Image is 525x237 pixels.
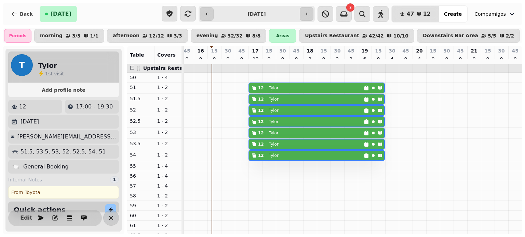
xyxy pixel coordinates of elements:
p: Upstairs Restaurant [305,33,359,39]
p: 0 [225,56,231,62]
button: afternoon12/123/3 [107,29,188,43]
p: 5 / 5 [488,33,496,38]
p: 17:00 - 19:30 [76,103,113,111]
p: 30 [498,47,504,54]
p: 42 / 42 [369,33,384,38]
div: 12 [258,97,264,102]
p: 0 [376,56,381,62]
p: 20 [416,47,422,54]
p: 12 / 12 [149,33,164,38]
p: 58 [130,192,152,199]
p: 0 [321,56,326,62]
p: 0 [212,56,217,62]
p: [DATE] [21,118,39,126]
p: 1 - 2 [157,129,179,136]
p: 15 [320,47,327,54]
span: Internal Notes [8,176,42,183]
span: Compamigos [474,11,506,17]
button: Create [439,6,467,22]
p: 61 [130,222,152,229]
p: Tylor [269,97,279,102]
p: 0 [239,56,244,62]
span: Edit [22,215,30,221]
p: 10 / 10 [393,33,408,38]
div: Areas [269,29,296,43]
p: General Booking [23,163,69,171]
p: 1 - 4 [157,74,179,81]
p: 53.5 [130,140,152,147]
button: Edit [19,211,33,225]
p: 1 - 2 [157,212,179,219]
p: afternoon [113,33,139,39]
div: 12 [258,130,264,136]
div: 12 [258,142,264,147]
p: Tylor [269,108,279,113]
span: 🍴 Upstairs Restaurant [136,65,197,71]
p: 2 [335,56,340,62]
p: 55 [130,163,152,169]
div: 12 [258,153,264,158]
p: 0 [444,56,449,62]
span: Covers [157,52,176,58]
p: 50 [130,74,152,81]
p: 30 [334,47,340,54]
p: 0 [512,56,518,62]
h2: Tylor [38,61,64,70]
p: 0 [499,56,504,62]
p: visit [45,70,64,77]
p: 0 [280,56,285,62]
p: 16 [197,47,204,54]
p: 21 [471,47,477,54]
div: 1 [110,176,119,183]
button: Add profile note [11,86,116,94]
p: 1 - 2 [157,192,179,199]
button: morning3/31/1 [34,29,104,43]
p: 0 [430,56,436,62]
p: 2 [348,56,354,62]
p: 1 - 2 [157,106,179,113]
p: 0 [294,56,299,62]
p: 45 [457,47,463,54]
p: 0 [471,56,477,62]
span: Table [130,52,144,58]
p: 30 [389,47,395,54]
span: 2 [349,6,352,9]
p: 56 [130,173,152,179]
p: 1 - 2 [157,151,179,158]
p: 1 - 2 [157,118,179,124]
p: 1 - 2 [157,140,179,147]
p: 1 - 4 [157,173,179,179]
p: [PERSON_NAME][EMAIL_ADDRESS][PERSON_NAME][DOMAIN_NAME] [17,133,116,141]
button: Back [5,6,38,22]
p: 30 [443,47,450,54]
p: 60 [130,212,152,219]
p: 12 [253,56,258,62]
p: 1 - 2 [157,222,179,229]
p: 1 - 2 [157,84,179,91]
p: morning [40,33,63,39]
p: 6 [362,56,367,62]
p: 15 [375,47,381,54]
p: 18 [307,47,313,54]
p: 0 [485,56,490,62]
p: 3 / 3 [72,33,81,38]
div: From Toyota [8,186,119,199]
p: 45 [238,47,245,54]
p: 0 [458,56,463,62]
p: 45 [184,47,190,54]
p: 0 [403,56,408,62]
button: Upstairs Restaurant42/4210/10 [299,29,414,43]
div: 12 [258,108,264,113]
div: 12 [258,85,264,91]
p: 0 [266,56,272,62]
button: Compamigos [470,8,520,20]
h2: Quick actions [14,205,66,214]
p: 51 [130,84,152,91]
p: 4 [389,56,395,62]
p: Tylor [269,119,279,124]
p: 1 - 2 [157,95,179,102]
span: st [48,71,54,76]
p: 0 [184,56,190,62]
p: 59 [130,202,152,209]
p: 2 [307,56,313,62]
